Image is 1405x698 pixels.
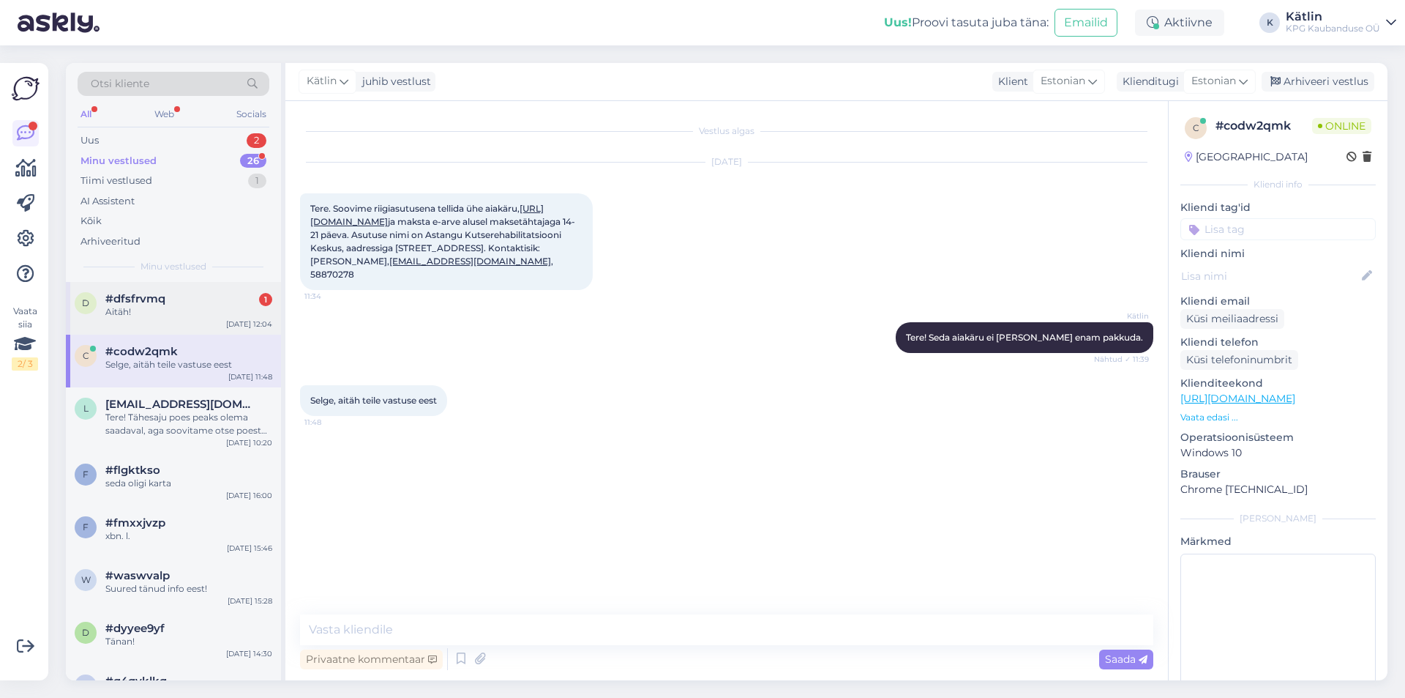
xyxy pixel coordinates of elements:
div: KPG Kaubanduse OÜ [1286,23,1380,34]
span: Tere! Seda aiakäru ei [PERSON_NAME] enam pakkuda. [906,332,1143,343]
span: d [82,627,89,638]
div: Kliendi info [1180,178,1376,191]
div: [DATE] 14:30 [226,648,272,659]
div: # codw2qmk [1215,117,1312,135]
div: [DATE] [300,155,1153,168]
span: Selge, aitäh teile vastuse eest [310,395,437,406]
span: f [83,521,89,532]
div: K [1259,12,1280,33]
span: #flgktkso [105,464,160,477]
p: Brauser [1180,467,1376,482]
div: Tänan! [105,635,272,648]
div: seda oligi karta [105,477,272,490]
div: AI Assistent [80,194,135,209]
span: Nähtud ✓ 11:39 [1094,354,1149,365]
div: All [78,105,94,124]
div: [PERSON_NAME] [1180,512,1376,525]
div: Küsi telefoninumbrit [1180,350,1298,370]
div: Suured tänud info eest! [105,582,272,595]
p: Kliendi nimi [1180,246,1376,261]
span: #codw2qmk [105,345,178,358]
div: 26 [240,154,266,168]
span: d [82,297,89,308]
div: Selge, aitäh teile vastuse eest [105,358,272,371]
a: KätlinKPG Kaubanduse OÜ [1286,11,1396,34]
p: Kliendi tag'id [1180,200,1376,215]
div: Vaata siia [12,305,38,371]
span: c [1193,122,1199,133]
div: Minu vestlused [80,154,157,168]
p: Chrome [TECHNICAL_ID] [1180,482,1376,497]
div: Tere! Tähesaju poes peaks olema saadaval, aga soovitame otse poest siiski üle uurida, kaupluse nu... [105,411,272,437]
span: Tere. Soovime riigiasutusena tellida ühe aiakäru, ja maksta e-arve alusel maksetähtajaga 14-21 pä... [310,203,575,280]
span: #waswvalp [105,569,170,582]
span: #q4qvklkq [105,675,167,688]
span: l [83,403,89,414]
div: Tiimi vestlused [80,174,152,188]
p: Klienditeekond [1180,376,1376,391]
div: Arhiveeri vestlus [1262,72,1374,92]
div: juhib vestlust [356,74,431,89]
button: Emailid [1054,9,1117,37]
div: [GEOGRAPHIC_DATA] [1185,149,1308,165]
div: [DATE] 15:28 [228,595,272,606]
div: Proovi tasuta juba täna: [884,14,1049,31]
span: Online [1312,118,1371,134]
div: 2 [247,133,266,148]
span: 11:34 [304,291,359,302]
span: c [83,350,89,361]
p: Kliendi email [1180,294,1376,309]
span: #dfsfrvmq [105,292,165,305]
span: Kätlin [307,73,337,89]
div: Küsi meiliaadressi [1180,309,1284,329]
input: Lisa tag [1180,218,1376,240]
div: Klient [992,74,1028,89]
div: Uus [80,133,99,148]
input: Lisa nimi [1181,268,1359,284]
span: logistics@nicopack.eu [105,398,258,411]
p: Operatsioonisüsteem [1180,430,1376,445]
img: Askly Logo [12,75,40,103]
div: Kõik [80,214,102,229]
div: Web [151,105,177,124]
span: Estonian [1191,73,1236,89]
div: Kätlin [1286,11,1380,23]
span: f [83,469,89,480]
div: [DATE] 12:04 [226,319,272,330]
div: xbn. l. [105,530,272,543]
span: 11:48 [304,417,359,428]
span: Otsi kliente [91,76,149,92]
span: Kätlin [1094,311,1149,322]
div: Socials [233,105,269,124]
span: #fmxxjvzp [105,516,165,530]
span: Minu vestlused [140,260,206,273]
div: 1 [259,293,272,306]
div: 1 [248,174,266,188]
div: Aitäh! [105,305,272,319]
p: Kliendi telefon [1180,335,1376,350]
div: [DATE] 16:00 [226,490,272,501]
span: Saada [1105,653,1147,666]
a: [EMAIL_ADDRESS][DOMAIN_NAME] [389,256,551,267]
p: Märkmed [1180,534,1376,549]
a: [URL][DOMAIN_NAME] [1180,392,1295,405]
div: Klienditugi [1117,74,1179,89]
span: #dyyee9yf [105,622,165,635]
span: q [82,680,89,691]
p: Vaata edasi ... [1180,411,1376,424]
div: Vestlus algas [300,125,1153,138]
div: Aktiivne [1135,10,1224,36]
div: [DATE] 15:46 [227,543,272,554]
div: Arhiveeritud [80,234,140,249]
div: [DATE] 11:48 [228,371,272,382]
div: Privaatne kommentaar [300,650,443,669]
span: Estonian [1041,73,1085,89]
p: Windows 10 [1180,445,1376,461]
b: Uus! [884,15,912,29]
div: [DATE] 10:20 [226,437,272,448]
span: w [81,574,91,585]
div: 2 / 3 [12,357,38,371]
